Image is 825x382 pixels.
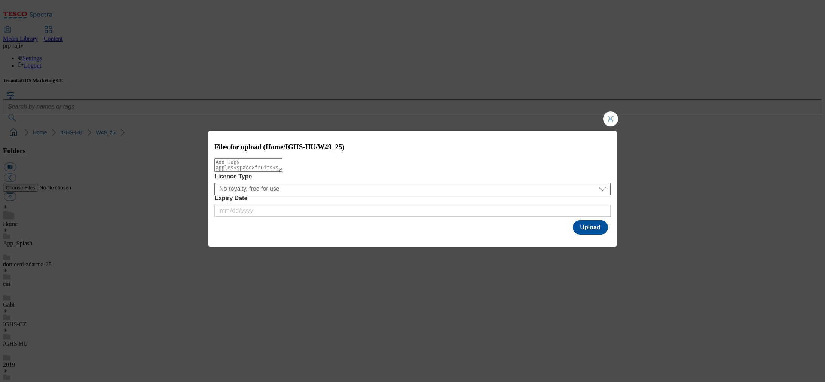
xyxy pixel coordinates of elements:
button: Upload [573,220,608,235]
h3: Files for upload (Home/IGHS-HU/W49_25) [214,143,611,151]
label: Expiry Date [214,195,611,202]
button: Close Modal [603,111,618,126]
label: Licence Type [214,173,611,180]
div: Modal [208,131,617,247]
